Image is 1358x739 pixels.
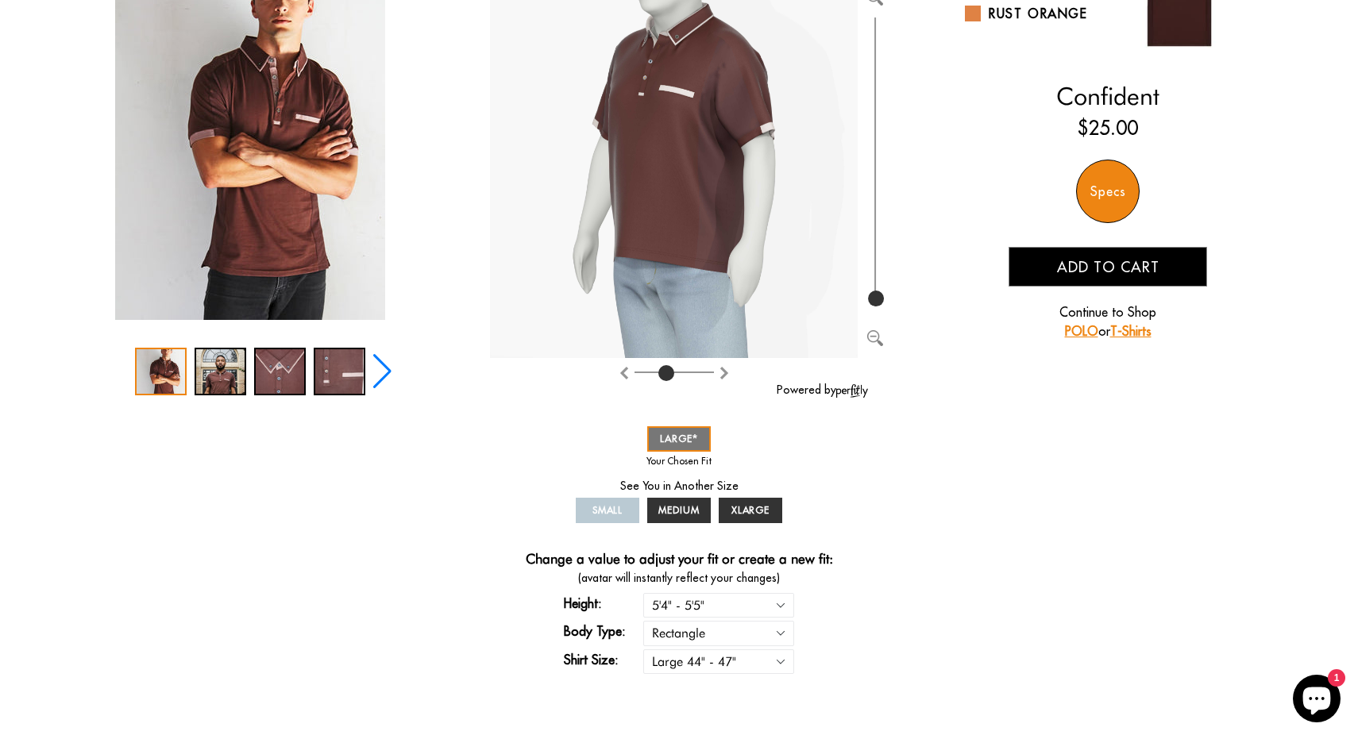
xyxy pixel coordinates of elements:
[135,348,187,395] div: 1 / 5
[965,4,1096,23] a: Rust Orange
[867,330,883,346] img: Zoom out
[564,594,643,613] label: Height:
[731,504,770,516] span: XLARGE
[777,383,868,397] a: Powered by
[965,82,1251,110] h2: Confident
[372,354,393,389] div: Next slide
[576,498,639,523] a: SMALL
[658,504,700,516] span: MEDIUM
[1057,258,1159,276] span: Add to cart
[314,348,365,395] div: 4 / 5
[618,367,631,379] img: Rotate clockwise
[195,348,246,395] div: 2 / 5
[618,362,631,381] button: Rotate clockwise
[867,327,883,343] button: Zoom out
[1009,247,1207,287] button: Add to cart
[1065,323,1098,339] a: POLO
[254,348,306,395] div: 3 / 5
[719,498,782,523] a: XLARGE
[1110,323,1152,339] a: T-Shirts
[647,426,711,452] a: LARGE
[1076,160,1140,223] div: Specs
[564,650,643,669] label: Shirt Size:
[564,622,643,641] label: Body Type:
[526,551,833,570] h4: Change a value to adjust your fit or create a new fit:
[592,504,623,516] span: SMALL
[1009,302,1207,341] p: Continue to Shop or
[660,433,698,445] span: LARGE
[490,570,867,587] span: (avatar will instantly reflect your changes)
[1288,675,1345,726] inbox-online-store-chat: Shopify online store chat
[1078,114,1138,142] ins: $25.00
[718,362,731,381] button: Rotate counter clockwise
[836,384,868,398] img: perfitly-logo_73ae6c82-e2e3-4a36-81b1-9e913f6ac5a1.png
[647,498,711,523] a: MEDIUM
[718,367,731,379] img: Rotate counter clockwise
